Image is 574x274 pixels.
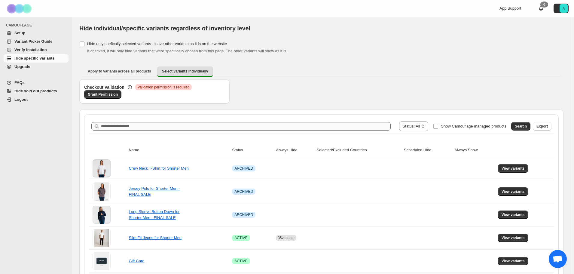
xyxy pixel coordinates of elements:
span: Validation permission is required [138,85,190,90]
text: A [563,7,565,10]
th: Selected/Excluded Countries [315,143,402,157]
span: View variants [502,236,525,240]
button: Avatar with initials A [554,4,569,13]
button: Select variants individually [157,66,213,77]
a: Logout [4,95,69,104]
span: Grant Permission [88,92,118,97]
span: 35 variants [278,236,294,240]
a: Variant Picker Guide [4,37,69,46]
span: ARCHIVED [234,212,253,217]
span: Apply to variants across all products [88,69,151,74]
a: Hide specific variants [4,54,69,63]
a: Gift Card [129,259,144,263]
div: Open chat [549,250,567,268]
span: Export [536,124,548,129]
span: View variants [502,166,525,171]
th: Scheduled Hide [402,143,453,157]
a: 0 [538,5,544,11]
span: View variants [502,259,525,263]
div: 0 [540,2,548,8]
span: ARCHIVED [234,189,253,194]
span: If checked, it will only hide variants that were specifically chosen from this page. The other va... [87,49,287,53]
a: Long Sleeve Button Down for Shorter Men - FINAL SALE [129,209,179,220]
button: View variants [498,187,528,196]
a: Hide sold out products [4,87,69,95]
button: Search [511,122,530,131]
span: Select variants individually [162,69,208,74]
span: View variants [502,212,525,217]
a: Upgrade [4,63,69,71]
span: View variants [502,189,525,194]
span: Avatar with initials A [560,4,568,13]
span: Show Camouflage managed products [441,124,506,128]
a: Setup [4,29,69,37]
span: Search [515,124,527,129]
button: View variants [498,164,528,173]
span: CAMOUFLAGE [6,23,69,28]
span: Hide sold out products [14,89,57,93]
span: Hide only spefically selected variants - leave other variants as it is on the website [87,42,227,46]
span: Logout [14,97,28,102]
img: Crew Neck T-Shirt for Shorter Men [93,159,111,177]
img: Long Sleeve Button Down for Shorter Men - FINAL SALE [93,206,111,224]
a: Crew Neck T-Shirt for Shorter Men [129,166,188,171]
h3: Checkout Validation [84,84,124,90]
span: App Support [499,6,521,11]
span: ARCHIVED [234,166,253,171]
span: Verify Installation [14,48,47,52]
a: Slim Fit Jeans for Shorter Men [129,236,182,240]
a: Verify Installation [4,46,69,54]
button: Export [533,122,551,131]
button: View variants [498,211,528,219]
th: Status [230,143,274,157]
a: Jersey Polo for Shorter Men - FINAL SALE [129,186,180,197]
span: Variant Picker Guide [14,39,52,44]
span: Hide specific variants [14,56,55,60]
button: View variants [498,257,528,265]
a: FAQs [4,79,69,87]
span: ACTIVE [234,259,247,263]
span: FAQs [14,80,25,85]
button: View variants [498,234,528,242]
img: Camouflage [5,0,35,17]
span: Hide individual/specific variants regardless of inventory level [79,25,250,32]
span: Upgrade [14,64,30,69]
button: Apply to variants across all products [83,66,156,76]
span: ACTIVE [234,236,247,240]
th: Name [127,143,230,157]
a: Grant Permission [84,90,121,99]
span: Setup [14,31,25,35]
th: Always Show [453,143,496,157]
th: Always Hide [274,143,315,157]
